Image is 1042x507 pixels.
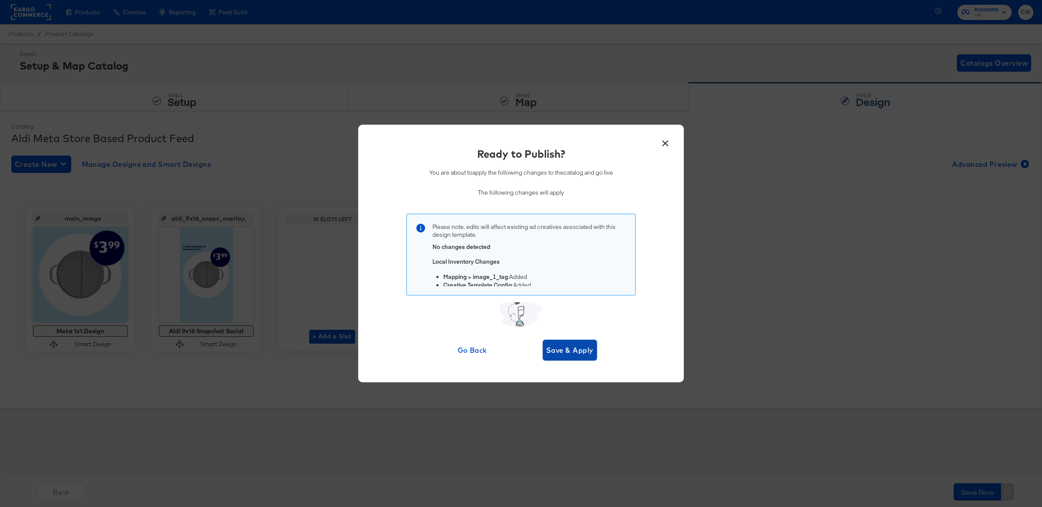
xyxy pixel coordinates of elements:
[657,133,673,149] button: ×
[429,189,613,197] p: The following changes will apply
[443,273,508,281] strong: Mapping > image_1_tag
[443,281,512,289] strong: Creative Template Config
[432,243,490,251] strong: No changes detected
[432,258,500,265] strong: Local Inventory Changes
[449,344,496,356] span: Go Back
[543,340,597,361] button: Save & Apply
[432,223,627,239] p: Please note, edits will affect existing ad creatives associated with this design template .
[443,281,627,289] li: : Added
[477,146,565,161] div: Ready to Publish?
[429,169,613,177] p: You are about to apply the following changes to the catalog and go live
[443,273,627,281] li: : Added
[546,344,594,356] span: Save & Apply
[445,340,500,361] button: Go Back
